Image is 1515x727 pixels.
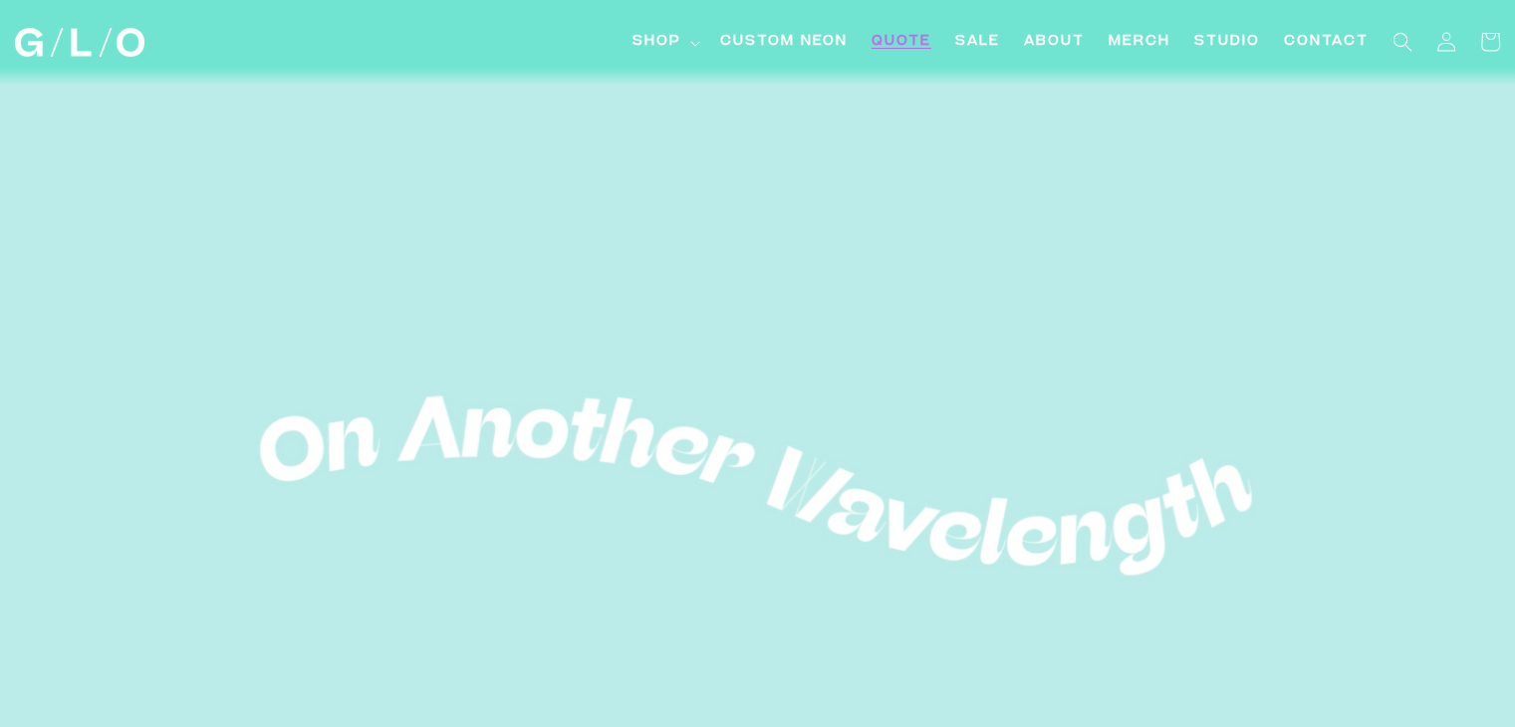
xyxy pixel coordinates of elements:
[1415,631,1515,727] iframe: Chat Widget
[1272,20,1381,65] a: Contact
[1381,20,1424,64] summary: Search
[720,32,848,53] span: Custom Neon
[8,21,152,65] a: GLO Studio
[708,20,860,65] a: Custom Neon
[955,32,1000,53] span: SALE
[1284,32,1369,53] span: Contact
[1024,32,1085,53] span: About
[860,20,943,65] a: Quote
[15,28,144,57] img: GLO Studio
[621,20,708,65] summary: Shop
[1097,20,1182,65] a: Merch
[632,32,681,53] span: Shop
[1182,20,1272,65] a: Studio
[943,20,1012,65] a: SALE
[1194,32,1260,53] span: Studio
[872,32,931,53] span: Quote
[1012,20,1097,65] a: About
[1109,32,1170,53] span: Merch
